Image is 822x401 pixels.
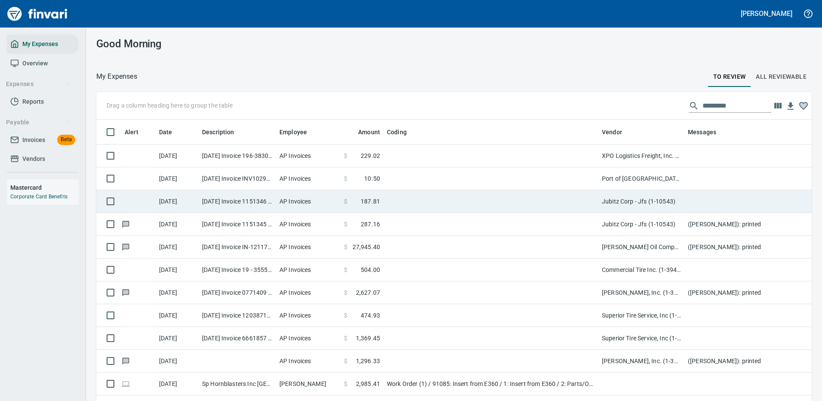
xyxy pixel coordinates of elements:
span: Vendors [22,154,45,164]
img: Finvari [5,3,70,24]
span: Online transaction [121,381,130,386]
button: Column choices favorited. Click to reset to default [797,99,810,112]
span: $ [344,288,347,297]
span: Employee [279,127,307,137]
span: Description [202,127,245,137]
h3: Good Morning [96,38,321,50]
td: [DATE] [156,236,199,259]
span: 1,296.33 [356,357,380,365]
td: XPO Logistics Freight, Inc. (1-24493) [598,145,684,167]
td: [DATE] Invoice 0771409 from [PERSON_NAME], Inc. (1-39587) [199,281,276,304]
span: Vendor [602,127,622,137]
td: [DATE] Invoice IN-1211778 from [PERSON_NAME] Oil Company, Inc (1-12936) [199,236,276,259]
button: Choose columns to display [771,99,784,112]
td: [DATE] Invoice 6661857 from Superior Tire Service, Inc (1-10991) [199,327,276,350]
a: Corporate Card Benefits [10,194,67,200]
span: Date [159,127,172,137]
td: AP Invoices [276,281,340,304]
td: Jubitz Corp - Jfs (1-10543) [598,213,684,236]
span: 1,369.45 [356,334,380,342]
td: [DATE] [156,213,199,236]
td: [DATE] [156,167,199,190]
span: Employee [279,127,318,137]
span: Coding [387,127,407,137]
span: Expenses [6,79,71,89]
span: $ [344,311,347,320]
span: $ [344,357,347,365]
span: 2,985.41 [356,379,380,388]
td: [DATE] [156,281,199,304]
td: Port of [GEOGRAPHIC_DATA] (1-24796) [598,167,684,190]
span: 2,627.07 [356,288,380,297]
nav: breadcrumb [96,71,137,82]
span: Invoices [22,135,45,145]
span: Alert [125,127,150,137]
td: Jubitz Corp - Jfs (1-10543) [598,190,684,213]
span: $ [344,334,347,342]
td: [PERSON_NAME], Inc. (1-39587) [598,281,684,304]
span: 10.50 [364,174,380,183]
td: [DATE] [156,304,199,327]
span: 287.16 [361,220,380,228]
td: Sp Hornblasters Inc [GEOGRAPHIC_DATA] [GEOGRAPHIC_DATA] [199,373,276,395]
h5: [PERSON_NAME] [741,9,792,18]
td: AP Invoices [276,304,340,327]
span: Reports [22,96,44,107]
span: Beta [57,135,75,145]
td: Superior Tire Service, Inc (1-10991) [598,304,684,327]
span: $ [344,243,347,251]
h6: Mastercard [10,183,79,192]
a: InvoicesBeta [7,130,79,150]
a: Reports [7,92,79,111]
td: [DATE] Invoice 120387145 from Superior Tire Service, Inc (1-10991) [199,304,276,327]
span: $ [344,151,347,160]
td: [DATE] Invoice 196-383073 from XPO Logistics Freight, Inc. (1-24493) [199,145,276,167]
td: [DATE] [156,190,199,213]
td: [PERSON_NAME], Inc. (1-39587) [598,350,684,373]
td: [DATE] [156,327,199,350]
p: Drag a column heading here to group the table [107,101,233,110]
span: 27,945.40 [353,243,380,251]
span: $ [344,220,347,228]
button: Download table [784,100,797,113]
p: My Expenses [96,71,137,82]
button: [PERSON_NAME] [739,7,794,20]
span: Alert [125,127,138,137]
td: AP Invoices [276,350,340,373]
td: AP Invoices [276,190,340,213]
td: [DATE] [156,373,199,395]
span: Has messages [121,244,130,250]
td: [DATE] Invoice 19 - 355592 from Commercial Tire Inc. (1-39436) [199,259,276,281]
td: Commercial Tire Inc. (1-39436) [598,259,684,281]
td: Superior Tire Service, Inc (1-10991) [598,327,684,350]
td: AP Invoices [276,145,340,167]
td: [DATE] Invoice INV10295680 from [GEOGRAPHIC_DATA] (1-24796) [199,167,276,190]
td: [DATE] [156,145,199,167]
td: AP Invoices [276,327,340,350]
span: Date [159,127,184,137]
span: $ [344,265,347,274]
span: 474.93 [361,311,380,320]
span: Amount [358,127,380,137]
td: Work Order (1) / 91085: Insert from E360 / 1: Insert from E360 / 2: Parts/Other [383,373,598,395]
span: My Expenses [22,39,58,49]
span: Payable [6,117,71,128]
span: Has messages [121,221,130,227]
td: AP Invoices [276,259,340,281]
td: [DATE] [156,350,199,373]
span: 504.00 [361,265,380,274]
td: AP Invoices [276,236,340,259]
span: All Reviewable [756,71,807,82]
a: My Expenses [7,34,79,54]
span: To Review [713,71,746,82]
span: Has messages [121,358,130,364]
button: Payable [3,114,74,130]
td: [PERSON_NAME] Oil Company, Inc (1-12936) [598,236,684,259]
td: [DATE] Invoice 1151345 from Jubitz Corp - Jfs (1-10543) [199,213,276,236]
td: AP Invoices [276,213,340,236]
span: Messages [688,127,727,137]
span: Amount [347,127,380,137]
span: Vendor [602,127,633,137]
span: Overview [22,58,48,69]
